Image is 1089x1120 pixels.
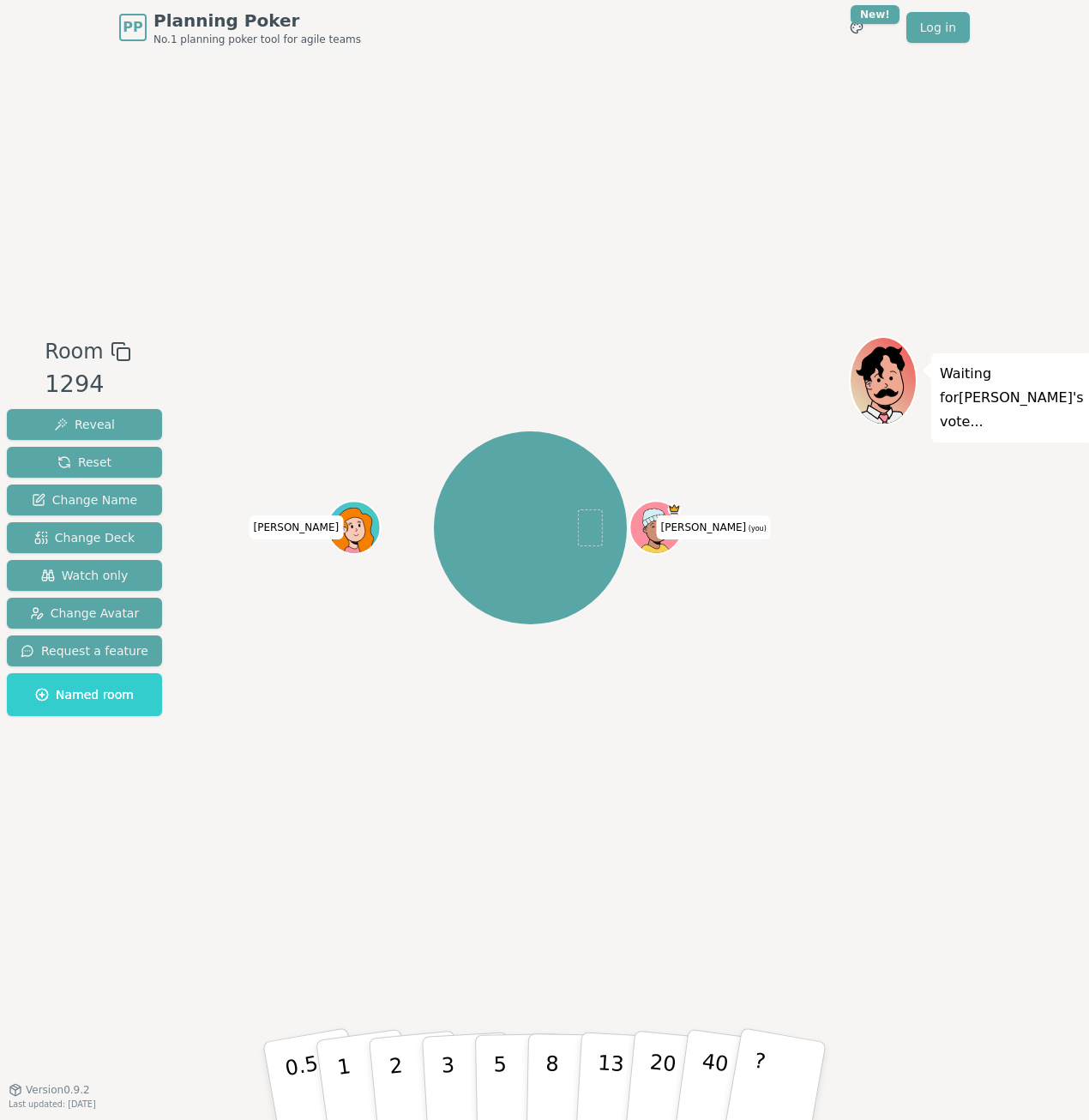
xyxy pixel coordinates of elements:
span: (you) [746,525,767,533]
span: Click to change your name [657,515,771,539]
span: Reveal [54,416,115,433]
button: Named room [7,673,162,716]
button: Change Avatar [7,598,162,629]
span: Click to change your name [249,515,343,539]
span: Change Name [32,491,137,509]
span: Change Avatar [30,605,140,622]
a: PPPlanning PokerNo.1 planning poker tool for agile teams [119,9,361,46]
span: Last updated: [DATE] [9,1099,96,1109]
div: 1294 [45,367,130,402]
button: Reset [7,447,162,478]
button: Click to change your avatar [631,503,681,553]
span: Version 0.9.2 [26,1083,90,1097]
p: Waiting for [PERSON_NAME] 's vote... [940,362,1084,434]
span: Watch only [41,567,129,584]
a: Log in [906,12,970,43]
button: Request a feature [7,635,162,666]
span: Planning Poker [153,9,361,33]
button: Reveal [7,409,162,440]
span: Named room [35,686,134,703]
span: Reset [57,454,111,471]
span: Room [45,336,103,367]
div: New! [851,5,899,24]
span: Change Deck [34,529,135,546]
span: PP [123,17,142,38]
button: Watch only [7,560,162,591]
button: Change Deck [7,522,162,553]
button: New! [841,12,872,43]
span: Request a feature [21,642,148,659]
span: Juan David is the host [667,503,680,516]
span: No.1 planning poker tool for agile teams [153,33,361,46]
button: Change Name [7,485,162,515]
button: Version0.9.2 [9,1083,90,1097]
